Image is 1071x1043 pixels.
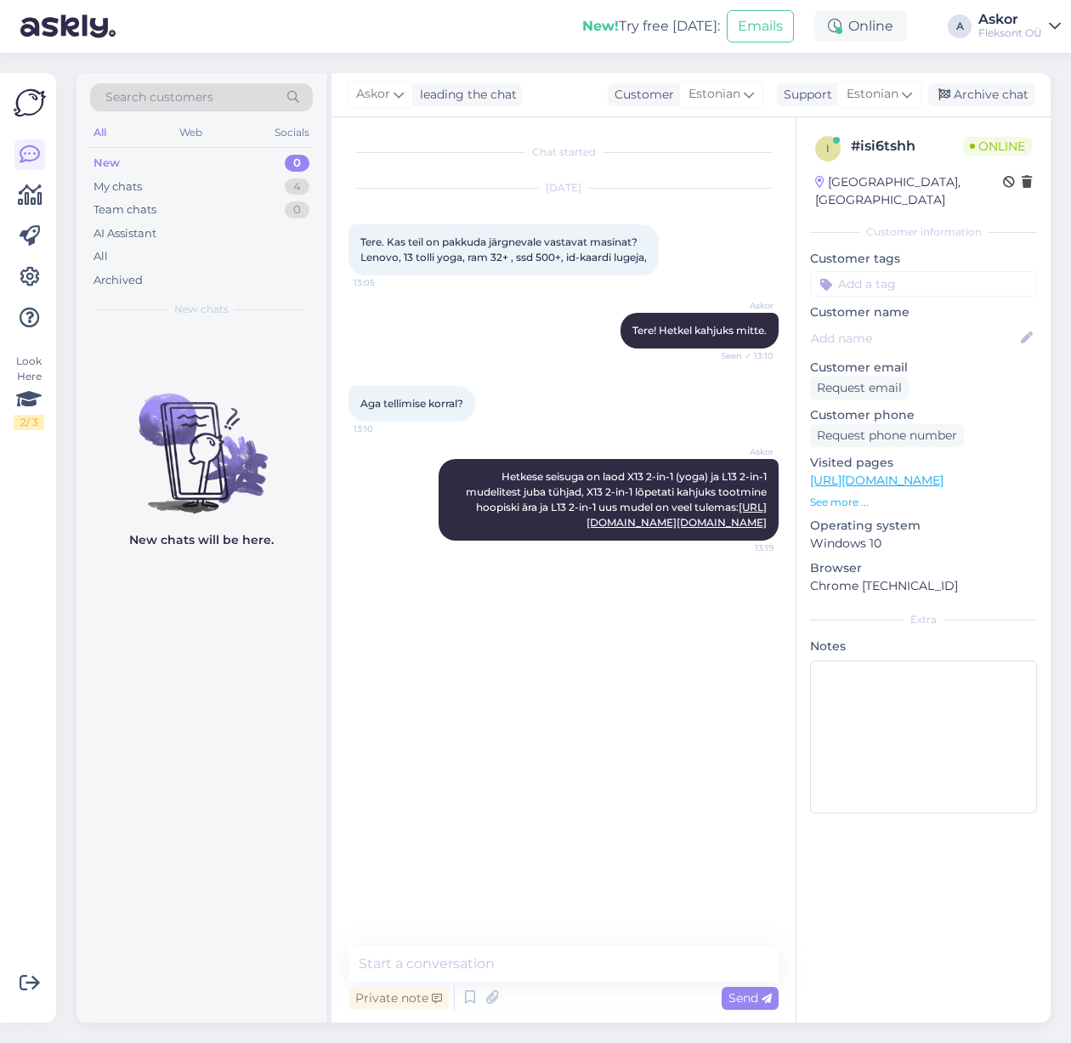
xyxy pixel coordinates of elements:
div: leading the chat [413,86,517,104]
div: 4 [285,179,309,196]
a: AskorFleksont OÜ [978,13,1061,40]
span: Askor [710,299,773,312]
p: Windows 10 [810,535,1037,553]
div: Archived [93,272,143,289]
p: New chats will be here. [129,531,274,549]
div: Online [814,11,907,42]
input: Add a tag [810,271,1037,297]
p: Customer phone [810,406,1037,424]
span: Tere. Kas teil on pakkuda järgnevale vastavat masinat? Lenovo, 13 tolli yoga, ram 32+ , ssd 500+,... [360,235,647,264]
div: Private note [348,987,449,1010]
div: Socials [271,122,313,144]
span: Estonian [688,85,740,104]
div: Askor [978,13,1042,26]
div: 0 [285,201,309,218]
span: New chats [174,302,229,317]
div: # isi6tshh [851,136,963,156]
div: AI Assistant [93,225,156,242]
div: Extra [810,612,1037,627]
p: Visited pages [810,454,1037,472]
img: Askly Logo [14,87,46,119]
input: Add name [811,329,1017,348]
div: Fleksont OÜ [978,26,1042,40]
p: Browser [810,559,1037,577]
span: Aga tellimise korral? [360,397,463,410]
span: 13:10 [354,422,417,435]
p: Customer name [810,303,1037,321]
div: Archive chat [928,83,1035,106]
img: No chats [76,363,326,516]
div: New [93,155,120,172]
div: Web [176,122,206,144]
div: Look Here [14,354,44,430]
span: Seen ✓ 13:10 [710,349,773,362]
span: Send [728,990,772,1006]
div: Request phone number [810,424,964,447]
span: Tere! Hetkel kahjuks mitte. [632,324,767,337]
p: Chrome [TECHNICAL_ID] [810,577,1037,595]
b: New! [582,18,619,34]
div: All [90,122,110,144]
div: 2 / 3 [14,415,44,430]
span: Search customers [105,88,213,106]
div: 0 [285,155,309,172]
div: Customer information [810,224,1037,240]
div: Try free [DATE]: [582,16,720,37]
p: See more ... [810,495,1037,510]
button: Emails [727,10,794,43]
div: Team chats [93,201,156,218]
div: Chat started [348,145,779,160]
p: Customer tags [810,250,1037,268]
div: Customer [608,86,674,104]
div: [DATE] [348,180,779,196]
div: Request email [810,377,909,400]
div: A [948,14,972,38]
p: Operating system [810,517,1037,535]
div: Support [777,86,832,104]
span: 13:05 [354,276,417,289]
span: i [826,142,830,155]
span: Estonian [847,85,898,104]
span: 13:19 [710,541,773,554]
span: Askor [356,85,390,104]
div: My chats [93,179,142,196]
p: Notes [810,638,1037,655]
a: [URL][DOMAIN_NAME] [810,473,943,488]
span: Online [963,137,1032,156]
p: Customer email [810,359,1037,377]
span: Hetkese seisuga on laod X13 2-in-1 (yoga) ja L13 2-in-1 mudelitest juba tühjad, X13 2-in-1 lõpeta... [466,470,769,529]
div: [GEOGRAPHIC_DATA], [GEOGRAPHIC_DATA] [815,173,1003,209]
span: Askor [710,445,773,458]
div: All [93,248,108,265]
